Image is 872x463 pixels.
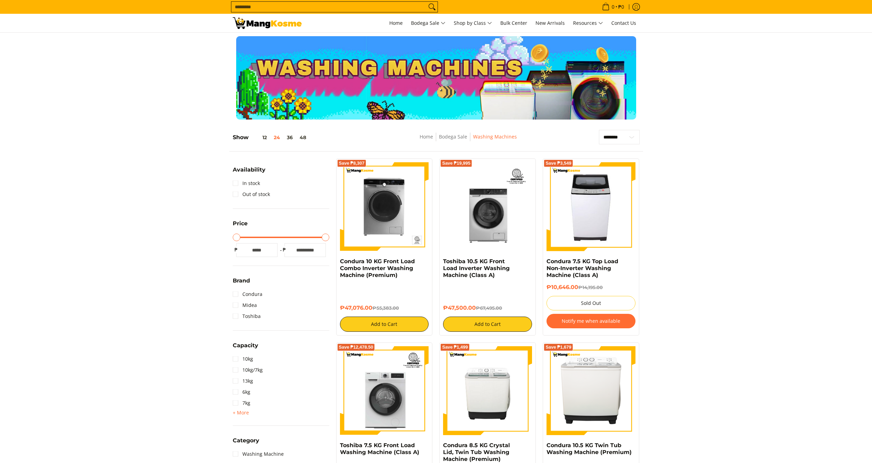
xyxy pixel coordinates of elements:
span: Contact Us [611,20,636,26]
summary: Open [233,409,249,417]
a: Washing Machine [233,449,284,460]
nav: Breadcrumbs [369,133,567,148]
a: Contact Us [608,14,640,32]
span: ₱0 [617,4,625,9]
h6: ₱10,646.00 [547,284,635,291]
span: Save ₱8,307 [339,161,365,165]
a: Condura 7.5 KG Top Load Non-Inverter Washing Machine (Class A) [547,258,618,278]
span: Save ₱19,995 [442,161,470,165]
img: Toshiba 7.5 KG Front Load Washing Machine (Class A) [340,346,429,435]
a: Bodega Sale [408,14,449,32]
img: Condura 10.5 KG Twin Tub Washing Machine (Premium) [547,346,635,435]
del: ₱55,383.00 [372,305,399,311]
span: 0 [611,4,615,9]
summary: Open [233,438,259,449]
a: Toshiba 10.5 KG Front Load Inverter Washing Machine (Class A) [443,258,510,278]
span: ₱ [281,246,288,253]
a: Condura 8.5 KG Crystal Lid, Twin Tub Washing Machine (Premium) [443,442,510,462]
h5: Show [233,134,310,141]
span: Category [233,438,259,443]
a: Condura [233,289,262,300]
span: Availability [233,167,265,173]
summary: Open [233,221,248,231]
span: Bulk Center [500,20,527,26]
summary: Open [233,167,265,178]
span: Home [389,20,403,26]
h6: ₱47,076.00 [340,305,429,311]
summary: Open [233,343,258,353]
img: Condura 8.5 KG Crystal Lid, Twin Tub Washing Machine (Premium) [443,347,532,434]
span: • [600,3,626,11]
span: New Arrivals [535,20,565,26]
a: Washing Machines [473,133,517,140]
button: Notify me when available [547,314,635,328]
span: Save ₱1,499 [442,345,468,349]
del: ₱14,195.00 [578,285,603,290]
button: Search [427,2,438,12]
a: Resources [570,14,607,32]
summary: Open [233,278,250,289]
span: + More [233,410,249,415]
a: 7kg [233,398,250,409]
a: 10kg/7kg [233,364,263,375]
img: condura-7.5kg-topload-non-inverter-washing-machine-class-c-full-view-mang-kosme [550,162,633,251]
a: Out of stock [233,189,270,200]
button: 36 [283,135,296,140]
a: Toshiba 7.5 KG Front Load Washing Machine (Class A) [340,442,419,455]
span: Resources [573,19,603,28]
img: Washing Machines l Mang Kosme: Home Appliances Warehouse Sale Partner [233,17,302,29]
span: Save ₱1,679 [545,345,571,349]
a: Home [420,133,433,140]
h6: ₱47,500.00 [443,305,532,311]
button: 48 [296,135,310,140]
a: Condura 10.5 KG Twin Tub Washing Machine (Premium) [547,442,632,455]
button: 24 [270,135,283,140]
a: New Arrivals [532,14,568,32]
span: ₱ [233,246,240,253]
a: 13kg [233,375,253,387]
span: Brand [233,278,250,284]
img: Toshiba 10.5 KG Front Load Inverter Washing Machine (Class A) [443,162,532,251]
del: ₱67,495.00 [476,305,502,311]
a: Bodega Sale [439,133,467,140]
span: Save ₱3,549 [545,161,571,165]
span: Price [233,221,248,226]
span: Shop by Class [454,19,492,28]
button: 12 [249,135,270,140]
span: Save ₱12,478.50 [339,345,373,349]
a: 6kg [233,387,250,398]
nav: Main Menu [309,14,640,32]
a: Shop by Class [450,14,495,32]
button: Add to Cart [443,317,532,332]
button: Sold Out [547,296,635,310]
a: 10kg [233,353,253,364]
a: Home [386,14,406,32]
a: Toshiba [233,311,261,322]
a: Bulk Center [497,14,531,32]
img: Condura 10 KG Front Load Combo Inverter Washing Machine (Premium) [340,162,429,251]
button: Add to Cart [340,317,429,332]
a: In stock [233,178,260,189]
span: Bodega Sale [411,19,445,28]
a: Midea [233,300,257,311]
span: Capacity [233,343,258,348]
a: Condura 10 KG Front Load Combo Inverter Washing Machine (Premium) [340,258,415,278]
